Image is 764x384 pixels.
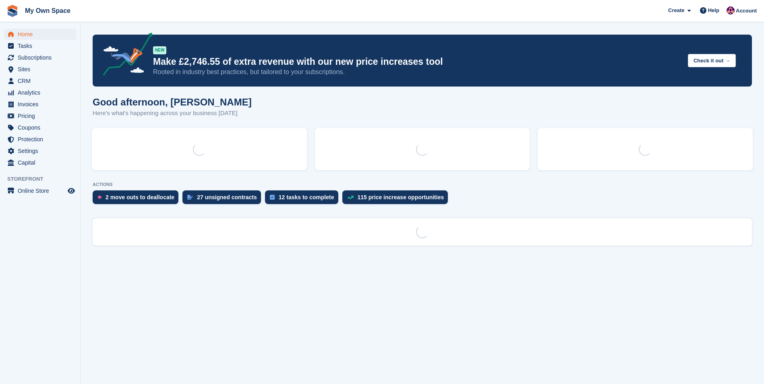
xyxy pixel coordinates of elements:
[727,6,735,14] img: Sergio Tartaglia
[708,6,719,14] span: Help
[153,46,166,54] div: NEW
[18,122,66,133] span: Coupons
[18,52,66,63] span: Subscriptions
[93,190,182,208] a: 2 move outs to deallocate
[4,87,76,98] a: menu
[22,4,74,17] a: My Own Space
[279,194,334,200] div: 12 tasks to complete
[93,97,252,107] h1: Good afternoon, [PERSON_NAME]
[18,185,66,196] span: Online Store
[688,54,736,67] button: Check it out →
[4,185,76,196] a: menu
[106,194,174,200] div: 2 move outs to deallocate
[668,6,684,14] span: Create
[270,195,275,200] img: task-75834270c22a3079a89374b754ae025e5fb1db73e45f91037f5363f120a921f8.svg
[153,68,681,76] p: Rooted in industry best practices, but tailored to your subscriptions.
[4,157,76,168] a: menu
[153,56,681,68] p: Make £2,746.55 of extra revenue with our new price increases tool
[18,64,66,75] span: Sites
[18,75,66,87] span: CRM
[4,110,76,122] a: menu
[18,99,66,110] span: Invoices
[736,7,757,15] span: Account
[4,134,76,145] a: menu
[182,190,265,208] a: 27 unsigned contracts
[358,194,444,200] div: 115 price increase opportunities
[342,190,452,208] a: 115 price increase opportunities
[97,195,101,200] img: move_outs_to_deallocate_icon-f764333ba52eb49d3ac5e1228854f67142a1ed5810a6f6cc68b1a99e826820c5.svg
[347,196,354,199] img: price_increase_opportunities-93ffe204e8149a01c8c9dc8f82e8f89637d9d84a8eef4429ea346261dce0b2c0.svg
[18,110,66,122] span: Pricing
[4,122,76,133] a: menu
[18,40,66,52] span: Tasks
[4,40,76,52] a: menu
[18,29,66,40] span: Home
[4,99,76,110] a: menu
[18,134,66,145] span: Protection
[66,186,76,196] a: Preview store
[18,145,66,157] span: Settings
[4,52,76,63] a: menu
[7,175,80,183] span: Storefront
[93,109,252,118] p: Here's what's happening across your business [DATE]
[265,190,342,208] a: 12 tasks to complete
[4,75,76,87] a: menu
[93,182,752,187] p: ACTIONS
[4,29,76,40] a: menu
[4,145,76,157] a: menu
[18,157,66,168] span: Capital
[96,33,153,78] img: price-adjustments-announcement-icon-8257ccfd72463d97f412b2fc003d46551f7dbcb40ab6d574587a9cd5c0d94...
[4,64,76,75] a: menu
[6,5,19,17] img: stora-icon-8386f47178a22dfd0bd8f6a31ec36ba5ce8667c1dd55bd0f319d3a0aa187defe.svg
[197,194,257,200] div: 27 unsigned contracts
[187,195,193,200] img: contract_signature_icon-13c848040528278c33f63329250d36e43548de30e8caae1d1a13099fd9432cc5.svg
[18,87,66,98] span: Analytics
